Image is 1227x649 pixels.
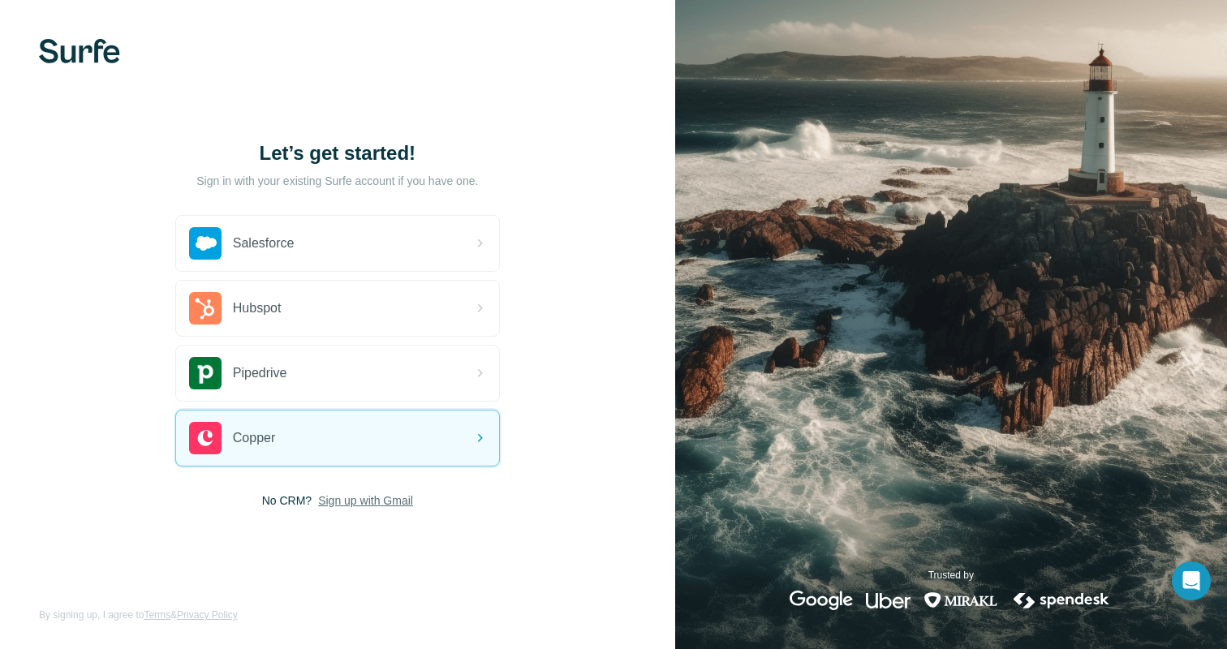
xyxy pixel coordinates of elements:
[189,357,222,389] img: pipedrive's logo
[39,39,120,63] img: Surfe's logo
[189,422,222,454] img: copper's logo
[39,608,238,622] span: By signing up, I agree to &
[196,173,478,189] p: Sign in with your existing Surfe account if you have one.
[233,428,275,448] span: Copper
[233,299,282,318] span: Hubspot
[233,234,295,253] span: Salesforce
[233,363,287,383] span: Pipedrive
[923,591,998,610] img: mirakl's logo
[177,609,238,621] a: Privacy Policy
[790,591,853,610] img: google's logo
[189,227,222,260] img: salesforce's logo
[1172,561,1211,600] div: Open Intercom Messenger
[318,492,413,509] button: Sign up with Gmail
[1011,591,1112,610] img: spendesk's logo
[144,609,170,621] a: Terms
[175,140,500,166] h1: Let’s get started!
[928,568,974,582] p: Trusted by
[262,492,312,509] span: No CRM?
[866,591,911,610] img: uber's logo
[189,292,222,324] img: hubspot's logo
